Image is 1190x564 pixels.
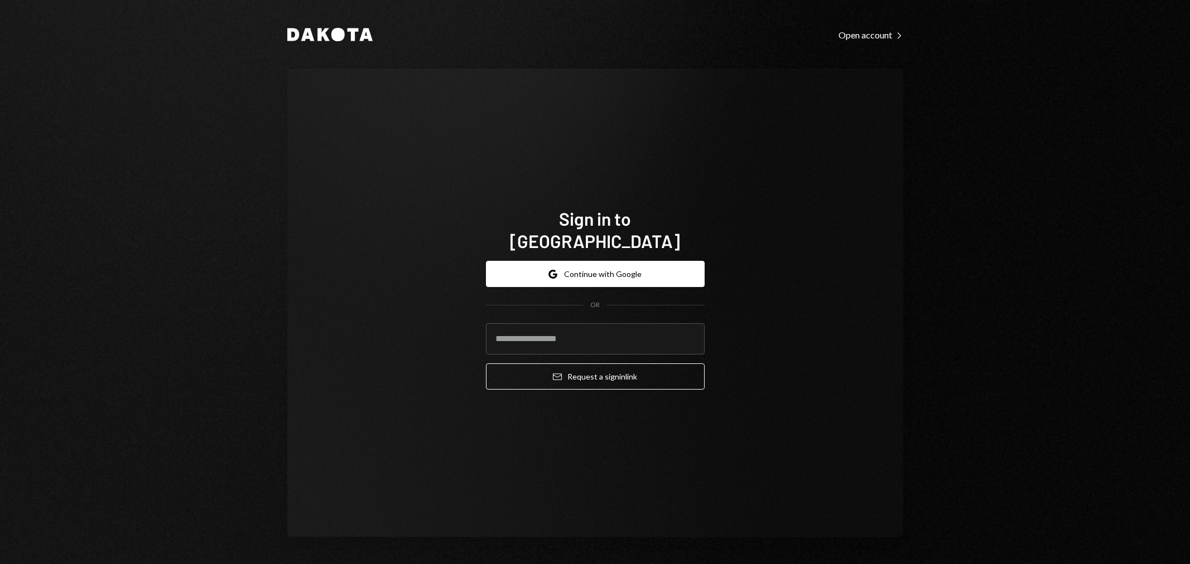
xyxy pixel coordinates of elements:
[486,363,705,390] button: Request a signinlink
[839,30,903,41] div: Open account
[839,28,903,41] a: Open account
[590,300,600,310] div: OR
[486,207,705,252] h1: Sign in to [GEOGRAPHIC_DATA]
[486,261,705,287] button: Continue with Google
